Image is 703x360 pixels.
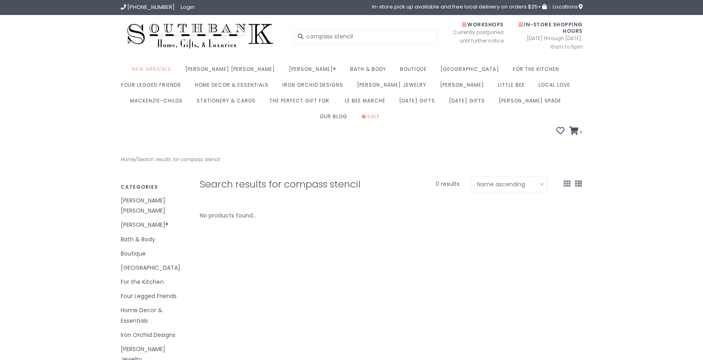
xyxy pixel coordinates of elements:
[549,4,583,9] a: Locations
[372,4,547,9] span: in-store pick up available and free local delivery on orders $25+
[121,263,188,273] a: [GEOGRAPHIC_DATA]
[289,64,340,79] a: [PERSON_NAME]®
[121,156,135,163] a: Home
[350,64,390,79] a: Bath & Body
[440,79,488,95] a: [PERSON_NAME]
[115,155,352,164] div: /
[195,79,273,95] a: Home Decor & Essentials
[320,111,351,127] a: Our Blog
[185,64,279,79] a: [PERSON_NAME] [PERSON_NAME]
[121,305,188,326] a: Home Decor & Essentials
[121,3,175,11] a: [PHONE_NUMBER]
[121,79,185,95] a: Four Legged Friends
[130,95,187,111] a: MacKenzie-Childs
[200,211,256,221] div: No products found...
[579,129,583,135] span: 0
[462,21,504,28] span: Workshops
[569,128,583,136] a: 0
[121,21,280,51] img: Southbank Gift Company -- Home, Gifts, and Luxuries
[553,3,583,11] span: Locations
[121,249,188,259] a: Boutique
[499,95,565,111] a: [PERSON_NAME] Spade
[127,3,175,11] span: [PHONE_NUMBER]
[345,95,389,111] a: Le Bee Marché
[440,64,503,79] a: [GEOGRAPHIC_DATA]
[197,95,260,111] a: Stationery & Cards
[498,79,529,95] a: Little Bee
[269,95,335,111] a: The perfect gift for:
[121,220,188,230] a: [PERSON_NAME]®
[200,179,370,190] h1: Search results for compass stencil
[519,21,583,34] span: In-Store Shopping Hours
[132,64,175,79] a: New Arrivals
[121,234,188,245] a: Bath & Body
[121,291,188,301] a: Four Legged Friends
[361,111,384,127] a: Sale
[137,156,220,163] a: Search results for compass stencil
[121,277,188,287] a: For the Kitchen
[400,64,431,79] a: Boutique
[357,79,430,95] a: [PERSON_NAME] Jewelry
[443,28,504,45] span: Currently postponed until further notice
[121,184,188,190] h3: Categories
[513,64,563,79] a: For the Kitchen
[181,3,194,11] a: Login
[282,79,347,95] a: Iron Orchid Designs
[436,180,459,188] span: 0 results
[121,330,188,340] a: Iron Orchid Designs
[121,196,188,216] a: [PERSON_NAME] [PERSON_NAME]
[538,79,574,95] a: Local Love
[449,95,489,111] a: [DATE] Gifts
[399,95,439,111] a: [DATE] Gifts
[294,29,438,44] input: Let us help you search for the right gift!
[516,34,583,51] span: [DATE] through [DATE]: 10am to 5pm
